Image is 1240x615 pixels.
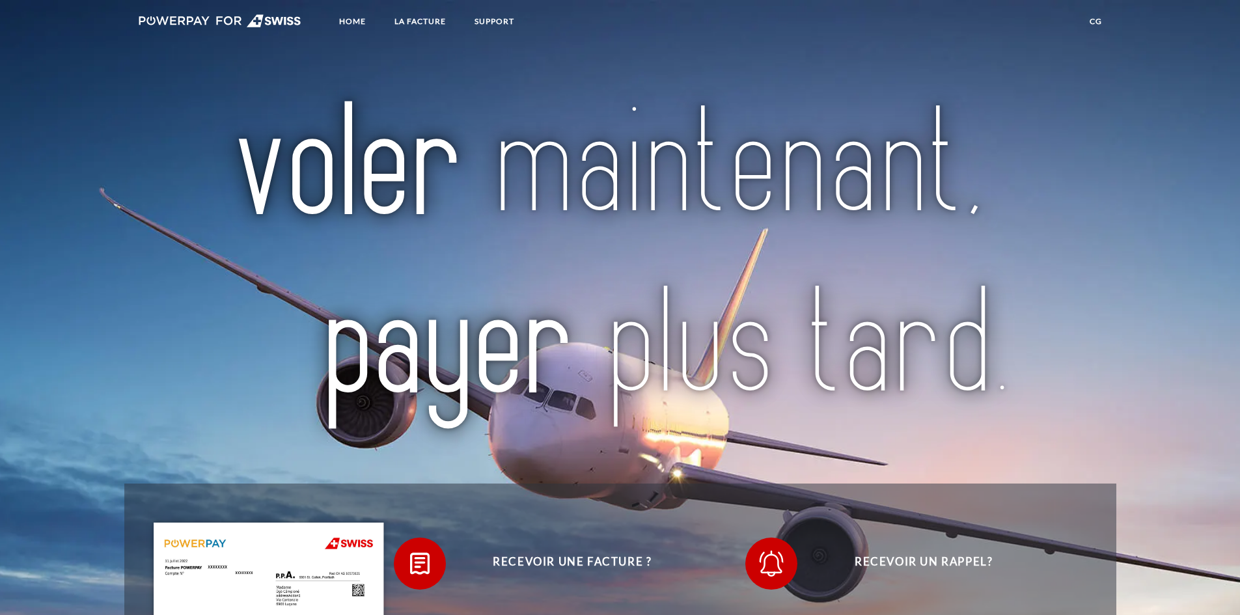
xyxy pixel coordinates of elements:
a: CG [1079,10,1113,33]
img: qb_bell.svg [755,547,788,580]
img: qb_bill.svg [404,547,436,580]
span: Recevoir un rappel? [764,538,1083,590]
button: Recevoir un rappel? [745,538,1084,590]
img: title-swiss_fr.svg [183,62,1057,452]
img: logo-swiss-white.svg [139,14,302,27]
span: Recevoir une facture ? [413,538,732,590]
a: SUPPORT [463,10,525,33]
button: Recevoir une facture ? [394,538,732,590]
a: LA FACTURE [383,10,457,33]
a: Home [328,10,377,33]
